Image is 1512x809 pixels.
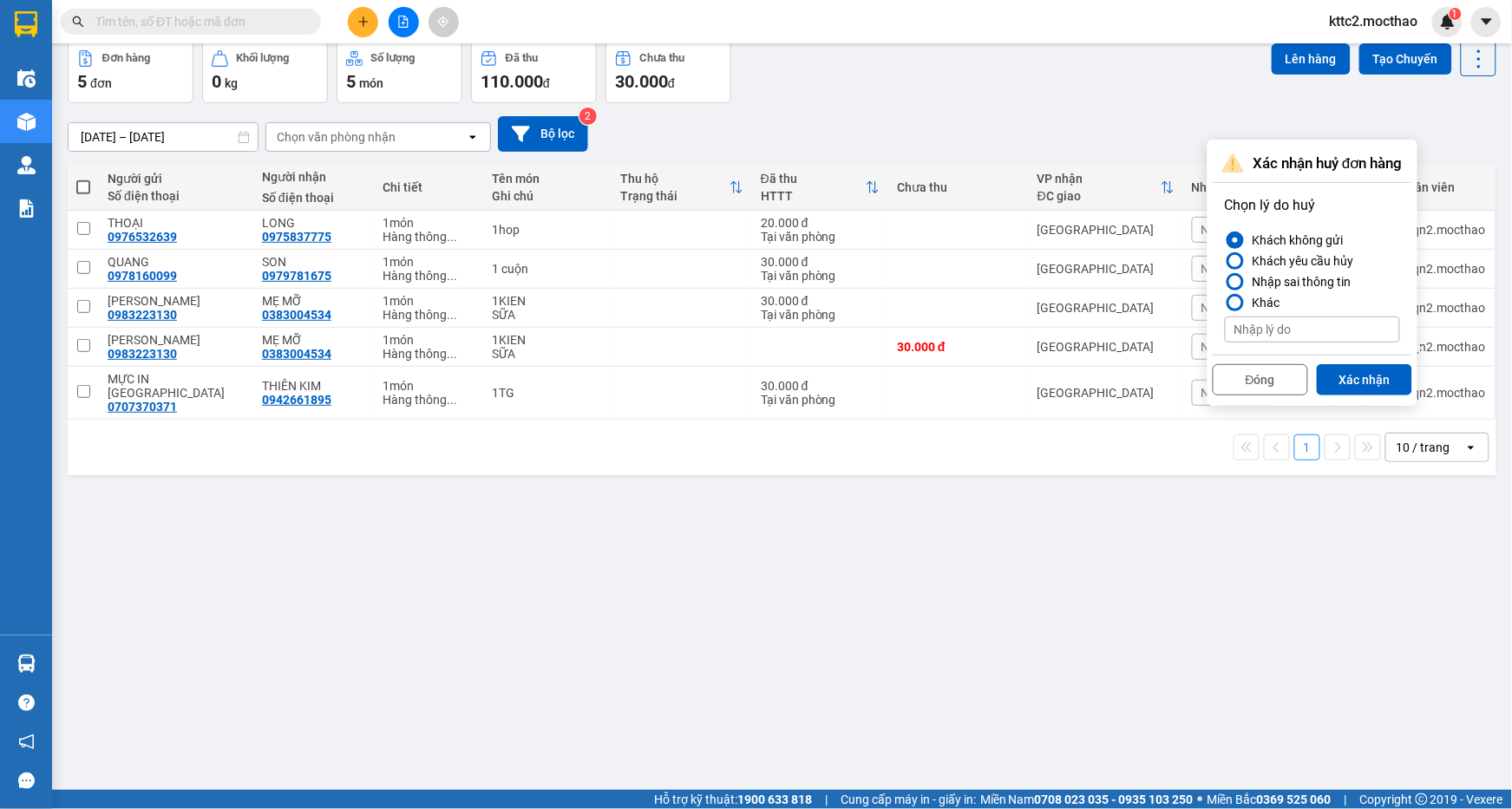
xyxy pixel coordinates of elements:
[15,11,37,37] img: logo-vxr
[262,379,365,393] div: THIÊN KIM
[481,71,543,92] span: 110.000
[1450,8,1462,20] sup: 1
[1037,189,1161,203] div: ĐC giao
[615,71,668,92] span: 30.000
[69,123,258,151] input: Select a date range.
[1035,793,1194,806] strong: 0708 023 035 - 0935 103 250
[1400,386,1486,400] div: vpqn2.mocthao
[1479,14,1495,29] span: caret-down
[397,16,409,28] span: file-add
[212,71,221,92] span: 0
[1400,340,1486,354] div: vpqn2.mocthao
[466,130,480,144] svg: open
[383,347,475,361] div: Hàng thông thường
[492,294,603,308] div: 1KIEN
[543,76,550,90] span: đ
[262,269,331,283] div: 0979781675
[1225,195,1400,216] p: Chọn lý do huỷ
[1037,301,1175,315] div: [GEOGRAPHIC_DATA]
[1208,790,1332,809] span: Miền Bắc
[668,76,675,90] span: đ
[492,333,603,347] div: 1KIEN
[1246,230,1344,251] div: Khách không gửi
[262,255,365,269] div: SON
[1397,439,1450,456] div: 10 / trang
[761,216,880,230] div: 20.000 đ
[72,16,84,28] span: search
[980,790,1194,809] span: Miền Nam
[383,294,475,308] div: 1 món
[1400,301,1486,315] div: vpqn2.mocthao
[841,790,976,809] span: Cung cấp máy in - giấy in:
[492,189,603,203] div: Ghi chú
[429,7,459,37] button: aim
[761,393,880,407] div: Tại văn phòng
[108,230,177,244] div: 0976532639
[383,269,475,283] div: Hàng thông thường
[90,76,112,90] span: đơn
[262,333,365,347] div: MẸ MỠ
[1246,251,1354,271] div: Khách yêu cầu hủy
[1201,386,1231,400] span: Nhãn
[1317,364,1412,395] button: Xác nhận
[579,108,597,125] sup: 2
[492,223,603,237] div: 1hop
[68,41,193,103] button: Đơn hàng5đơn
[1257,793,1332,806] strong: 0369 525 060
[1198,796,1203,803] span: ⚪️
[761,172,866,186] div: Đã thu
[383,308,475,322] div: Hàng thông thường
[612,165,752,211] th: Toggle SortBy
[237,52,290,64] div: Khối lượng
[262,170,365,184] div: Người nhận
[1452,8,1458,20] span: 1
[1037,386,1175,400] div: [GEOGRAPHIC_DATA]
[108,172,245,186] div: Người gửi
[108,189,245,203] div: Số điện thoại
[1201,301,1231,315] span: Nhãn
[1037,262,1175,276] div: [GEOGRAPHIC_DATA]
[108,333,245,347] div: LÊ MINH
[1029,165,1183,211] th: Toggle SortBy
[371,52,416,64] div: Số lượng
[605,41,731,103] button: Chưa thu30.000đ
[108,294,245,308] div: LÊ MINH
[1201,262,1231,276] span: Nhãn
[1213,364,1308,395] button: Đóng
[262,216,365,230] div: LONG
[1359,43,1452,75] button: Tạo Chuyến
[1400,223,1486,237] div: vpqn2.mocthao
[1471,7,1502,37] button: caret-down
[1464,440,1478,454] svg: open
[18,734,35,750] span: notification
[383,180,475,194] div: Chi tiết
[77,71,87,92] span: 5
[825,790,828,809] span: |
[1037,172,1161,186] div: VP nhận
[1246,271,1352,292] div: Nhập sai thông tin
[761,308,880,322] div: Tại văn phòng
[447,269,457,283] span: ...
[897,340,1020,354] div: 30.000 đ
[18,773,35,789] span: message
[108,216,245,230] div: THOẠI
[1400,262,1486,276] div: vpqn2.mocthao
[761,269,880,283] div: Tại văn phòng
[737,793,812,806] strong: 1900 633 818
[506,52,538,64] div: Đã thu
[471,41,597,103] button: Đã thu110.000đ
[108,372,245,400] div: MỰC IN MITA
[1272,43,1351,75] button: Lên hàng
[1225,316,1400,343] input: Nhập lý do
[1037,223,1175,237] div: [GEOGRAPHIC_DATA]
[752,165,888,211] th: Toggle SortBy
[1037,340,1175,354] div: [GEOGRAPHIC_DATA]
[337,41,462,103] button: Số lượng5món
[383,216,475,230] div: 1 món
[277,128,396,146] div: Chọn văn phòng nhận
[640,52,685,64] div: Chưa thu
[17,199,36,218] img: solution-icon
[17,113,36,131] img: warehouse-icon
[348,7,378,37] button: plus
[383,230,475,244] div: Hàng thông thường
